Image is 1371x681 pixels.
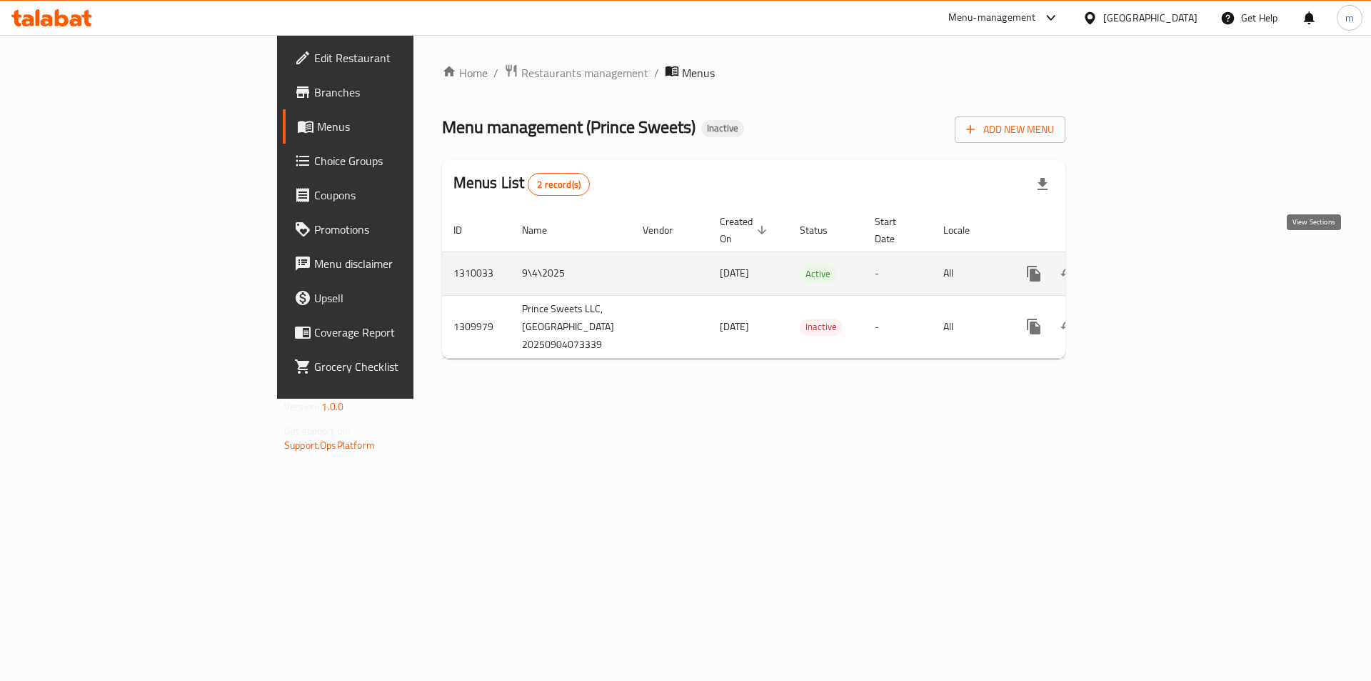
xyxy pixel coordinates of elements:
[720,213,771,247] span: Created On
[966,121,1054,139] span: Add New Menu
[504,64,648,82] a: Restaurants management
[283,75,506,109] a: Branches
[875,213,915,247] span: Start Date
[800,266,836,282] span: Active
[1345,10,1354,26] span: m
[863,252,932,295] td: -
[317,118,495,135] span: Menus
[314,289,495,307] span: Upsell
[654,64,659,81] li: /
[453,172,590,196] h2: Menus List
[800,265,836,282] div: Active
[682,64,715,81] span: Menus
[511,252,631,295] td: 9\4\2025
[453,222,481,239] span: ID
[283,109,506,144] a: Menus
[943,222,988,239] span: Locale
[314,358,495,375] span: Grocery Checklist
[701,122,744,134] span: Inactive
[800,222,846,239] span: Status
[800,319,843,336] div: Inactive
[314,255,495,272] span: Menu disclaimer
[528,173,590,196] div: Total records count
[442,111,695,143] span: Menu management ( Prince Sweets )
[284,422,350,440] span: Get support on:
[1005,209,1165,252] th: Actions
[948,9,1036,26] div: Menu-management
[283,315,506,349] a: Coverage Report
[643,222,691,239] span: Vendor
[283,41,506,75] a: Edit Restaurant
[321,397,343,416] span: 1.0.0
[932,295,1005,358] td: All
[283,178,506,212] a: Coupons
[284,436,375,454] a: Support.OpsPlatform
[442,209,1165,359] table: enhanced table
[314,152,495,169] span: Choice Groups
[314,187,495,204] span: Coupons
[522,222,566,239] span: Name
[800,319,843,335] span: Inactive
[955,116,1065,143] button: Add New Menu
[314,221,495,238] span: Promotions
[701,120,744,137] div: Inactive
[528,178,589,192] span: 2 record(s)
[283,212,506,247] a: Promotions
[283,281,506,315] a: Upsell
[1051,257,1085,291] button: Change Status
[283,144,506,178] a: Choice Groups
[511,295,631,358] td: Prince Sweets LLC, [GEOGRAPHIC_DATA] 20250904073339
[283,247,506,281] a: Menu disclaimer
[1051,309,1085,344] button: Change Status
[283,349,506,384] a: Grocery Checklist
[314,49,495,66] span: Edit Restaurant
[314,84,495,101] span: Branches
[1017,309,1051,344] button: more
[720,317,749,336] span: [DATE]
[284,397,319,416] span: Version:
[720,264,749,282] span: [DATE]
[314,324,495,341] span: Coverage Report
[863,295,932,358] td: -
[521,64,648,81] span: Restaurants management
[442,64,1065,82] nav: breadcrumb
[932,252,1005,295] td: All
[1103,10,1197,26] div: [GEOGRAPHIC_DATA]
[1025,167,1060,202] div: Export file
[1017,257,1051,291] button: more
